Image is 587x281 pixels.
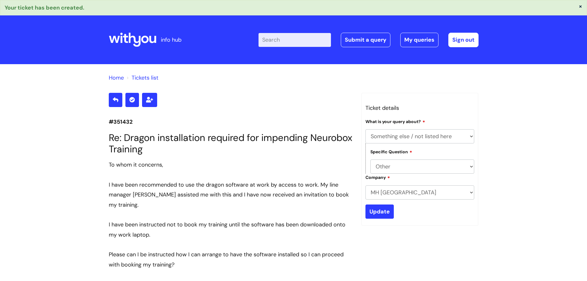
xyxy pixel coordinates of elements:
a: Tickets list [132,74,158,81]
a: Sign out [448,33,479,47]
div: I have been instructed not to book my training until the software has been downloaded onto my wor... [109,220,352,240]
div: Please can I be instructed how I can arrange to have the software installed so I can proceed with... [109,250,352,270]
p: #351432 [109,117,352,127]
a: My queries [400,33,438,47]
div: | - [259,33,479,47]
label: Company [365,174,390,180]
h1: Re: Dragon installation required for impending Neurobox Training [109,132,352,155]
input: Update [365,205,394,219]
li: Tickets list [125,73,158,83]
a: Submit a query [341,33,390,47]
label: What is your query about? [365,118,425,124]
div: I have been recommended to use the dragon software at work by access to work. My line manager [PE... [109,180,352,210]
input: Search [259,33,331,47]
a: Home [109,74,124,81]
h3: Ticket details [365,103,475,113]
li: Solution home [109,73,124,83]
button: × [579,3,582,9]
label: Specific Question [370,148,412,155]
div: To whom it concerns, [109,160,352,170]
p: info hub [161,35,181,45]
